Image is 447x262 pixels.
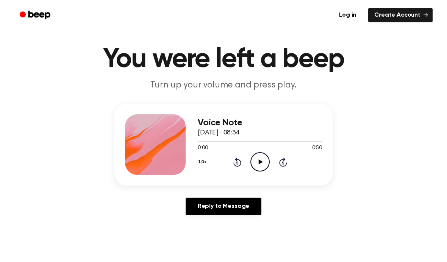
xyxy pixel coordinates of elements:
p: Turn up your volume and press play. [78,79,369,92]
span: 0:00 [198,144,208,152]
a: Beep [14,8,57,23]
span: [DATE] · 08:34 [198,129,239,136]
h3: Voice Note [198,118,322,128]
a: Log in [331,6,364,24]
span: 0:50 [312,144,322,152]
button: 1.0x [198,156,209,168]
a: Create Account [368,8,433,22]
a: Reply to Message [186,198,261,215]
h1: You were left a beep [30,46,417,73]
